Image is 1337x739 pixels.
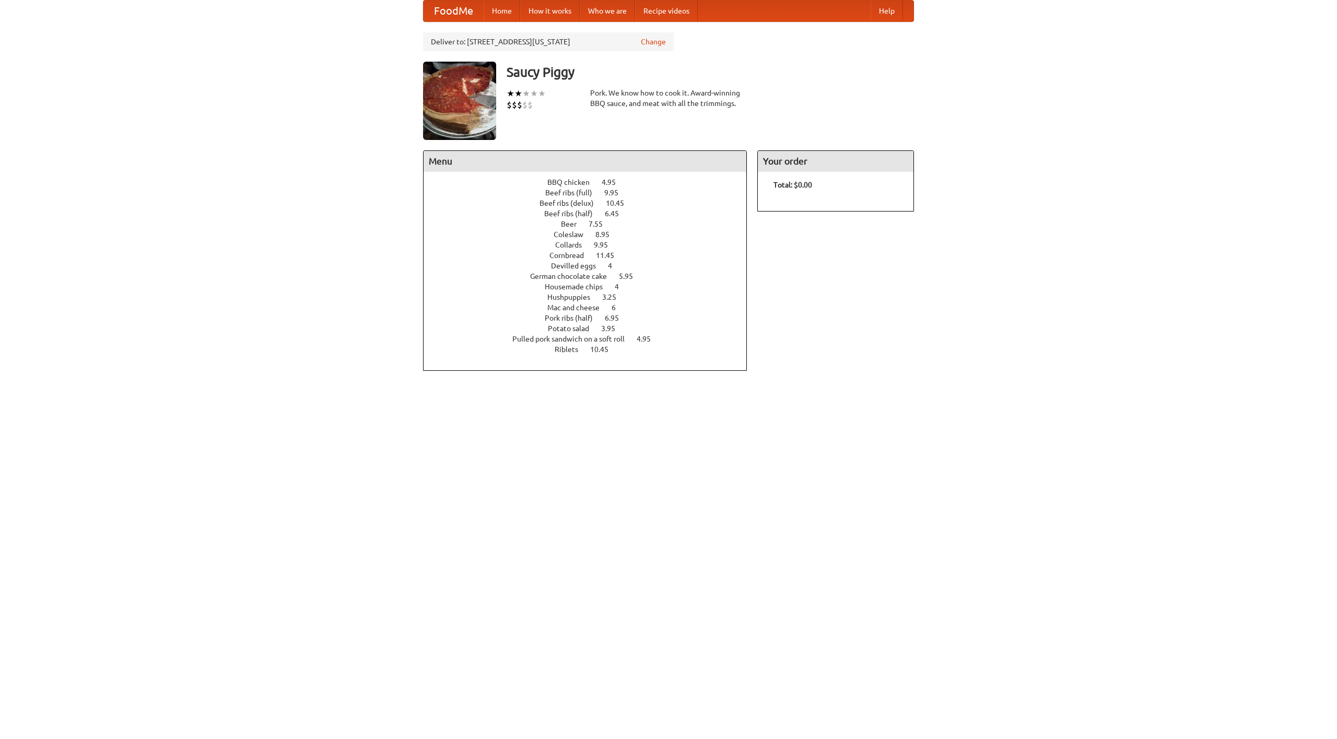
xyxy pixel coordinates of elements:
span: 9.95 [604,189,629,197]
a: Collards 9.95 [555,241,627,249]
a: FoodMe [424,1,484,21]
span: Beef ribs (delux) [540,199,604,207]
li: $ [507,99,512,111]
li: $ [517,99,522,111]
a: Devilled eggs 4 [551,262,631,270]
span: Collards [555,241,592,249]
div: Deliver to: [STREET_ADDRESS][US_STATE] [423,32,674,51]
span: Potato salad [548,324,600,333]
b: Total: $0.00 [773,181,812,189]
span: Mac and cheese [547,303,610,312]
span: Beef ribs (half) [544,209,603,218]
a: Recipe videos [635,1,698,21]
li: ★ [522,88,530,99]
span: Cornbread [549,251,594,260]
span: Coleslaw [554,230,594,239]
a: German chocolate cake 5.95 [530,272,652,280]
span: Hushpuppies [547,293,601,301]
a: Riblets 10.45 [555,345,628,354]
a: Who we are [580,1,635,21]
li: $ [522,99,527,111]
span: Devilled eggs [551,262,606,270]
span: 7.55 [589,220,613,228]
li: ★ [530,88,538,99]
span: BBQ chicken [547,178,600,186]
a: Beef ribs (delux) 10.45 [540,199,643,207]
span: 8.95 [595,230,620,239]
span: 10.45 [590,345,619,354]
span: 3.95 [601,324,626,333]
span: 4 [615,283,629,291]
span: Riblets [555,345,589,354]
li: $ [512,99,517,111]
li: ★ [514,88,522,99]
a: Beer 7.55 [561,220,622,228]
span: 9.95 [594,241,618,249]
span: Pulled pork sandwich on a soft roll [512,335,635,343]
a: Housemade chips 4 [545,283,638,291]
div: Pork. We know how to cook it. Award-winning BBQ sauce, and meat with all the trimmings. [590,88,747,109]
a: Potato salad 3.95 [548,324,635,333]
span: 6 [612,303,626,312]
a: How it works [520,1,580,21]
span: Pork ribs (half) [545,314,603,322]
a: Mac and cheese 6 [547,303,635,312]
img: angular.jpg [423,62,496,140]
span: 6.95 [605,314,629,322]
a: Pulled pork sandwich on a soft roll 4.95 [512,335,670,343]
a: Pork ribs (half) 6.95 [545,314,638,322]
a: Change [641,37,666,47]
a: Beef ribs (half) 6.45 [544,209,638,218]
span: 4.95 [637,335,661,343]
li: ★ [507,88,514,99]
a: Hushpuppies 3.25 [547,293,636,301]
a: Beef ribs (full) 9.95 [545,189,638,197]
span: Beef ribs (full) [545,189,603,197]
span: 3.25 [602,293,627,301]
span: 10.45 [606,199,635,207]
h3: Saucy Piggy [507,62,914,83]
span: German chocolate cake [530,272,617,280]
a: Help [871,1,903,21]
span: 4 [608,262,623,270]
span: 11.45 [596,251,625,260]
a: Home [484,1,520,21]
a: BBQ chicken 4.95 [547,178,635,186]
span: 5.95 [619,272,643,280]
h4: Your order [758,151,913,172]
li: ★ [538,88,546,99]
a: Cornbread 11.45 [549,251,634,260]
h4: Menu [424,151,746,172]
span: Beer [561,220,587,228]
span: 6.45 [605,209,629,218]
a: Coleslaw 8.95 [554,230,629,239]
li: $ [527,99,533,111]
span: Housemade chips [545,283,613,291]
span: 4.95 [602,178,626,186]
